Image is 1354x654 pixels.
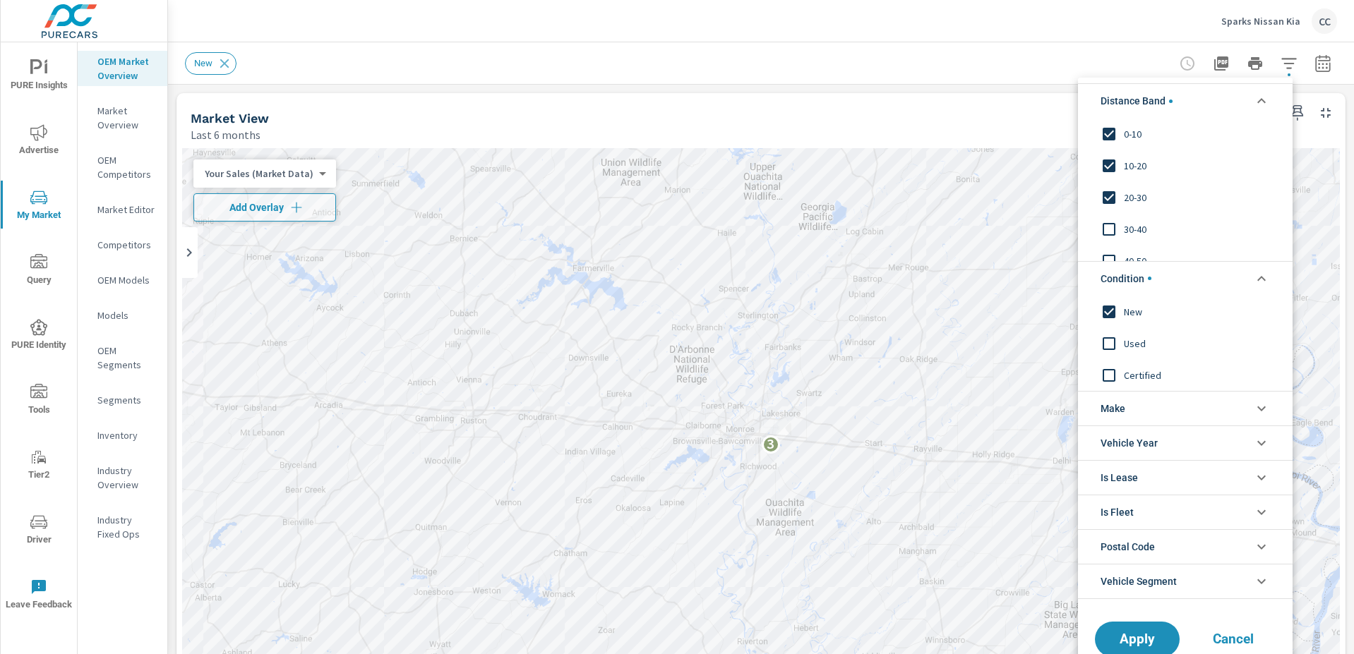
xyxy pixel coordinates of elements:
[1101,426,1158,460] span: Vehicle Year
[1101,461,1138,495] span: Is Lease
[1124,253,1278,270] span: 40-50
[1124,366,1278,383] span: Certified
[1078,296,1290,327] div: New
[1124,221,1278,238] span: 30-40
[1078,245,1290,277] div: 40-50
[1078,181,1290,213] div: 20-30
[1101,262,1151,296] span: Condition
[1124,189,1278,206] span: 20-30
[1078,213,1290,245] div: 30-40
[1124,157,1278,174] span: 10-20
[1101,530,1155,564] span: Postal Code
[1101,564,1177,598] span: Vehicle Segment
[1078,78,1293,605] ul: filter options
[1078,150,1290,181] div: 10-20
[1101,84,1173,118] span: Distance Band
[1124,126,1278,143] span: 0-10
[1124,303,1278,320] span: New
[1101,392,1125,425] span: Make
[1124,334,1278,351] span: Used
[1205,633,1262,646] span: Cancel
[1078,327,1290,359] div: Used
[1078,118,1290,150] div: 0-10
[1109,633,1166,646] span: Apply
[1101,495,1134,529] span: Is Fleet
[1078,359,1290,391] div: Certified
